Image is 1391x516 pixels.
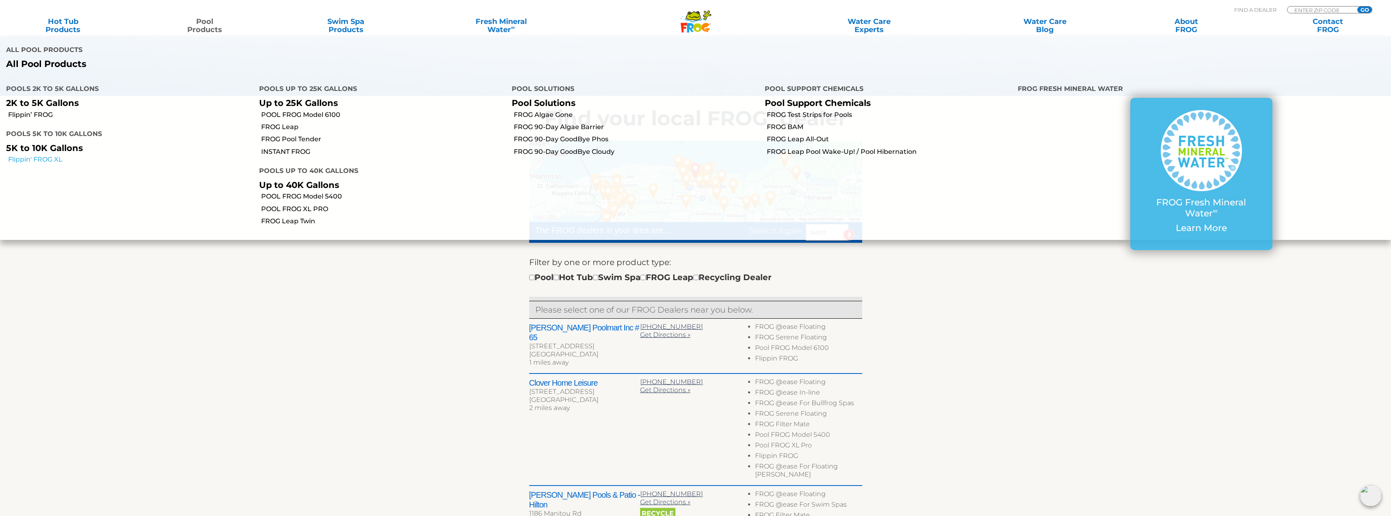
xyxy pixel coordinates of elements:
[261,192,506,201] a: POOL FROG Model 5400
[433,17,570,34] a: Fresh MineralWater∞
[6,43,690,59] h4: All Pool Products
[529,342,640,350] div: [STREET_ADDRESS]
[529,271,772,284] div: Pool Hot Tub Swim Spa FROG Leap Recycling Dealer
[8,110,253,119] a: Flippin’ FROG
[259,180,500,190] p: Up to 40K Gallons
[1357,6,1372,13] input: GO
[755,389,862,399] li: FROG @ease In-line
[261,123,506,132] a: FROG Leap
[8,17,118,34] a: Hot TubProducts
[767,135,1012,144] a: FROG Leap All-Out
[640,323,703,330] a: [PHONE_NUMBER]
[755,441,862,452] li: Pool FROG XL Pro
[535,303,856,316] p: Please select one of our FROG Dealers near you below.
[1213,207,1218,215] sup: ∞
[1234,6,1276,13] p: Find A Dealer
[755,431,862,441] li: Pool FROG Model 5400
[529,350,640,358] div: [GEOGRAPHIC_DATA]
[755,501,862,511] li: FROG @ease For Swim Spas
[529,378,640,388] h2: Clover Home Leisure
[529,388,640,396] div: [STREET_ADDRESS]
[259,82,500,98] h4: Pools up to 25K Gallons
[1131,17,1242,34] a: AboutFROG
[261,205,506,214] a: POOL FROG XL PRO
[1147,110,1256,237] a: FROG Fresh Mineral Water∞ Learn More
[529,490,640,510] h2: [PERSON_NAME] Pools & Patio - Hilton
[765,82,1006,98] h4: Pool Support Chemicals
[514,110,759,119] a: FROG Algae Gone
[755,344,862,354] li: Pool FROG Model 6100
[6,143,247,153] p: 5K to 10K Gallons
[529,323,640,342] h2: [PERSON_NAME] Poolmart Inc # 65
[640,331,690,339] a: Get Directions »
[1294,6,1348,13] input: Zip Code Form
[259,164,500,180] h4: Pools up to 40K Gallons
[529,404,570,412] span: 2 miles away
[640,490,703,498] a: [PHONE_NUMBER]
[755,354,862,365] li: Flippin FROG
[514,135,759,144] a: FROG 90-Day GoodBye Phos
[149,17,260,34] a: PoolProducts
[755,378,862,389] li: FROG @ease Floating
[6,127,247,143] h4: Pools 5K to 10K Gallons
[767,110,1012,119] a: FROG Test Strips for Pools
[990,17,1100,34] a: Water CareBlog
[6,59,690,69] a: All Pool Products
[514,147,759,156] a: FROG 90-Day GoodBye Cloudy
[1273,17,1383,34] a: ContactFROG
[261,217,506,226] a: FROG Leap Twin
[755,452,862,462] li: Flippin FROG
[755,333,862,344] li: FROG Serene Floating
[511,24,515,30] sup: ∞
[1360,485,1381,506] img: openIcon
[512,98,575,108] a: Pool Solutions
[755,410,862,420] li: FROG Serene Floating
[259,98,500,108] p: Up to 25K Gallons
[261,110,506,119] a: POOL FROG Model 6100
[767,147,1012,156] a: FROG Leap Pool Wake-Up! / Pool Hibernation
[291,17,401,34] a: Swim SpaProducts
[8,155,253,164] a: Flippin' FROG XL
[640,498,690,506] a: Get Directions »
[261,135,506,144] a: FROG Pool Tender
[1018,82,1385,98] h4: FROG Fresh Mineral Water
[780,17,958,34] a: Water CareExperts
[261,147,506,156] a: INSTANT FROG
[529,358,569,366] span: 1 miles away
[755,490,862,501] li: FROG @ease Floating
[1147,197,1256,219] p: FROG Fresh Mineral Water
[765,98,1006,108] p: Pool Support Chemicals
[529,396,640,404] div: [GEOGRAPHIC_DATA]
[1147,223,1256,233] p: Learn More
[755,399,862,410] li: FROG @ease For Bullfrog Spas
[755,323,862,333] li: FROG @ease Floating
[529,256,671,269] label: Filter by one or more product type:
[755,462,862,481] li: FROG @ease For Floating [PERSON_NAME]
[640,386,690,394] a: Get Directions »
[755,420,862,431] li: FROG Filter Mate
[767,123,1012,132] a: FROG BAM
[6,82,247,98] h4: Pools 2K to 5K Gallons
[6,98,247,108] p: 2K to 5K Gallons
[640,378,703,386] a: [PHONE_NUMBER]
[512,82,753,98] h4: Pool Solutions
[514,123,759,132] a: FROG 90-Day Algae Barrier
